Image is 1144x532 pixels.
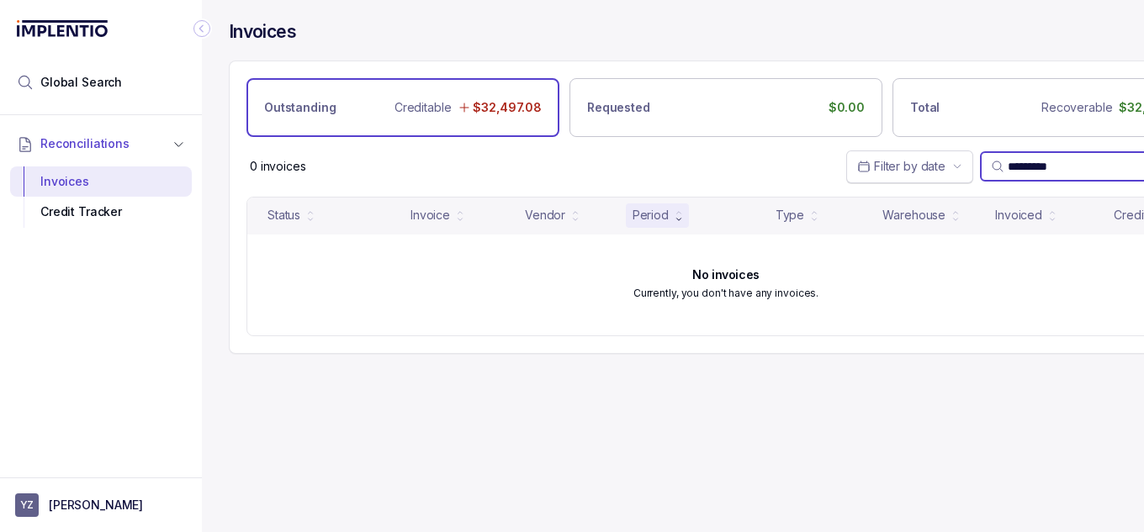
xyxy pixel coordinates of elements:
[24,197,178,227] div: Credit Tracker
[633,285,818,302] p: Currently, you don't have any invoices.
[15,493,187,517] button: User initials[PERSON_NAME]
[525,207,565,224] div: Vendor
[264,99,336,116] p: Outstanding
[882,207,945,224] div: Warehouse
[40,74,122,91] span: Global Search
[15,493,39,517] span: User initials
[10,163,192,231] div: Reconciliations
[910,99,940,116] p: Total
[829,99,865,116] p: $0.00
[10,125,192,162] button: Reconciliations
[40,135,130,152] span: Reconciliations
[995,207,1042,224] div: Invoiced
[776,207,804,224] div: Type
[857,158,945,175] search: Date Range Picker
[846,150,973,182] button: Date Range Picker
[1041,99,1112,116] p: Recoverable
[250,158,306,175] div: Remaining page entries
[24,166,178,197] div: Invoices
[250,158,306,175] p: 0 invoices
[49,497,143,514] p: [PERSON_NAME]
[633,207,669,224] div: Period
[229,20,296,44] h4: Invoices
[874,159,945,173] span: Filter by date
[395,99,452,116] p: Creditable
[473,99,542,116] p: $32,497.08
[267,207,300,224] div: Status
[587,99,650,116] p: Requested
[192,18,212,39] div: Collapse Icon
[410,207,450,224] div: Invoice
[692,268,759,282] h6: No invoices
